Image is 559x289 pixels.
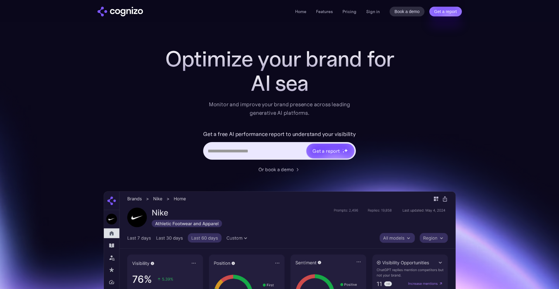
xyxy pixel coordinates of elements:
[97,7,143,16] a: home
[158,47,401,71] h1: Optimize your brand for
[203,129,356,163] form: Hero URL Input Form
[429,7,462,16] a: Get a report
[343,9,356,14] a: Pricing
[344,148,348,152] img: star
[97,7,143,16] img: cognizo logo
[203,129,356,139] label: Get a free AI performance report to understand your visibility
[306,143,355,159] a: Get a reportstarstarstar
[158,71,401,95] div: AI sea
[343,151,345,153] img: star
[258,166,301,173] a: Or book a demo
[258,166,294,173] div: Or book a demo
[343,149,343,150] img: star
[390,7,424,16] a: Book a demo
[366,8,380,15] a: Sign in
[312,147,340,155] div: Get a report
[205,100,354,117] div: Monitor and improve your brand presence across leading generative AI platforms.
[316,9,333,14] a: Features
[295,9,306,14] a: Home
